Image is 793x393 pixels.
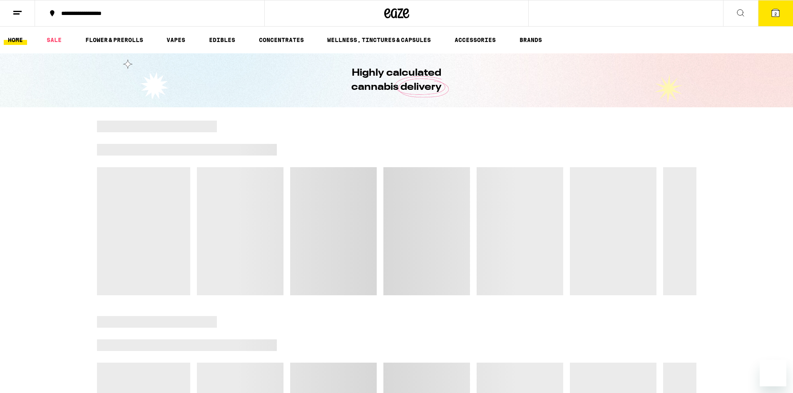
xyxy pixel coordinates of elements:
button: 2 [758,0,793,26]
a: BRANDS [515,35,546,45]
a: VAPES [162,35,189,45]
a: EDIBLES [205,35,239,45]
a: WELLNESS, TINCTURES & CAPSULES [323,35,435,45]
a: HOME [4,35,27,45]
a: FLOWER & PREROLLS [81,35,147,45]
iframe: Button to launch messaging window [760,360,786,386]
a: CONCENTRATES [255,35,308,45]
a: ACCESSORIES [450,35,500,45]
h1: Highly calculated cannabis delivery [328,66,465,94]
a: SALE [42,35,66,45]
span: 2 [774,11,777,16]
